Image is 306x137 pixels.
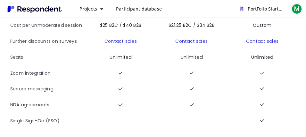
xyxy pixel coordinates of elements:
button: PortFolio StartUps Team [235,3,288,15]
span: PortFolio StartUps Team [248,6,301,12]
span: $21.25 B2C / $34 B2B [169,22,215,28]
span: Participant database [116,6,162,12]
a: Contact sales [104,38,137,44]
span: M [292,4,302,14]
th: Cost per unmoderated session [10,18,87,34]
button: M [291,3,303,15]
a: Contact sales [246,38,279,44]
th: Further discounts on surveys [10,34,87,49]
span: Unlimited [252,54,273,60]
img: Respondent [5,4,64,14]
a: Contact sales [176,38,208,44]
span: Projects [79,6,97,12]
th: Seats [10,49,87,65]
button: Projects [74,3,108,15]
span: $25 B2C / $40 B2B [100,22,141,28]
th: NDA agreements [10,97,87,113]
th: Single Sign-On (SSO) [10,113,87,129]
span: Unlimited [181,54,203,60]
span: Unlimited [110,54,132,60]
th: Zoom integration [10,65,87,81]
a: Participant database [111,3,167,15]
th: Secure messaging [10,81,87,97]
span: Custom [253,22,272,28]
